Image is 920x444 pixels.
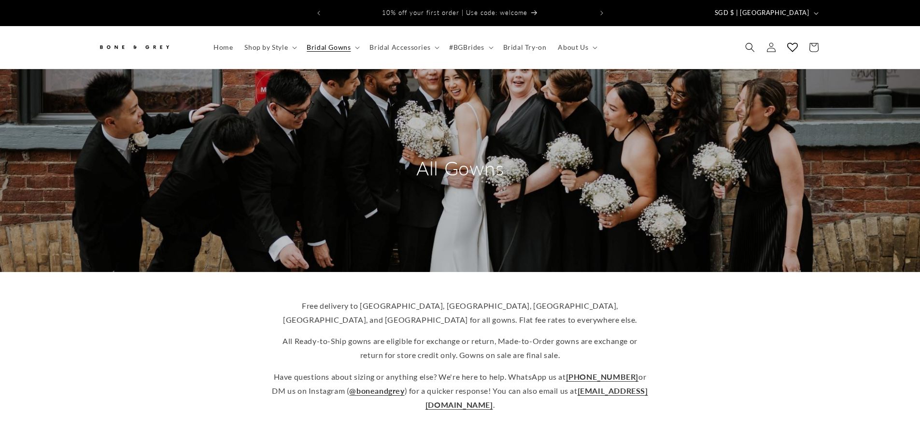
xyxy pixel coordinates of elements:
a: Bone and Grey Bridal [94,36,198,59]
p: All Ready-to-Ship gowns are eligible for exchange or return, Made-to-Order gowns are exchange or ... [272,334,649,362]
summary: Shop by Style [239,37,301,57]
summary: #BGBrides [443,37,497,57]
h2: All Gowns [368,156,552,181]
p: Have questions about sizing or anything else? We're here to help. WhatsApp us at or DM us on Inst... [272,370,649,412]
span: Bridal Gowns [307,43,351,52]
span: Shop by Style [244,43,288,52]
button: Previous announcement [308,4,329,22]
summary: Bridal Gowns [301,37,364,57]
span: Bridal Try-on [503,43,547,52]
a: @boneandgrey [349,386,404,395]
span: Home [213,43,233,52]
summary: About Us [552,37,601,57]
span: #BGBrides [449,43,484,52]
span: About Us [558,43,588,52]
a: Home [208,37,239,57]
span: Bridal Accessories [369,43,430,52]
a: [EMAIL_ADDRESS][DOMAIN_NAME] [425,386,648,409]
a: Bridal Try-on [497,37,552,57]
span: SGD $ | [GEOGRAPHIC_DATA] [715,8,809,18]
summary: Bridal Accessories [364,37,443,57]
img: Bone and Grey Bridal [98,39,170,55]
summary: Search [739,37,761,58]
button: Next announcement [591,4,612,22]
a: [PHONE_NUMBER] [566,372,638,381]
button: SGD $ | [GEOGRAPHIC_DATA] [709,4,822,22]
span: 10% off your first order | Use code: welcome [382,9,527,16]
p: Free delivery to [GEOGRAPHIC_DATA], [GEOGRAPHIC_DATA], [GEOGRAPHIC_DATA], [GEOGRAPHIC_DATA], and ... [272,299,649,327]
